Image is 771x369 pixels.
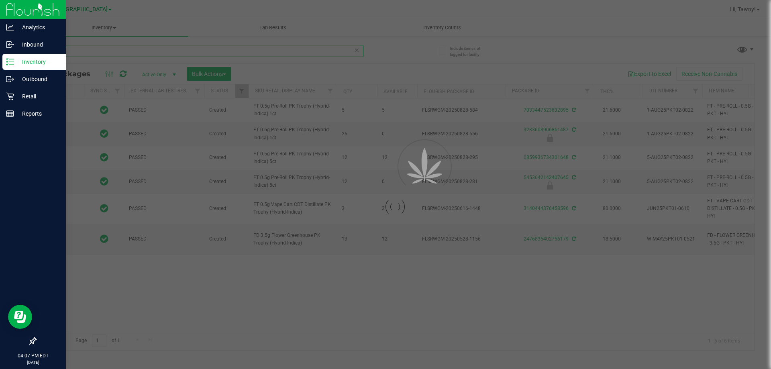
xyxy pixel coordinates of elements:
p: Reports [14,109,62,118]
inline-svg: Retail [6,92,14,100]
inline-svg: Outbound [6,75,14,83]
p: Inbound [14,40,62,49]
p: 04:07 PM EDT [4,352,62,359]
p: [DATE] [4,359,62,365]
iframe: Resource center [8,305,32,329]
p: Outbound [14,74,62,84]
inline-svg: Analytics [6,23,14,31]
inline-svg: Inbound [6,41,14,49]
inline-svg: Inventory [6,58,14,66]
p: Inventory [14,57,62,67]
p: Analytics [14,22,62,32]
inline-svg: Reports [6,110,14,118]
p: Retail [14,92,62,101]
